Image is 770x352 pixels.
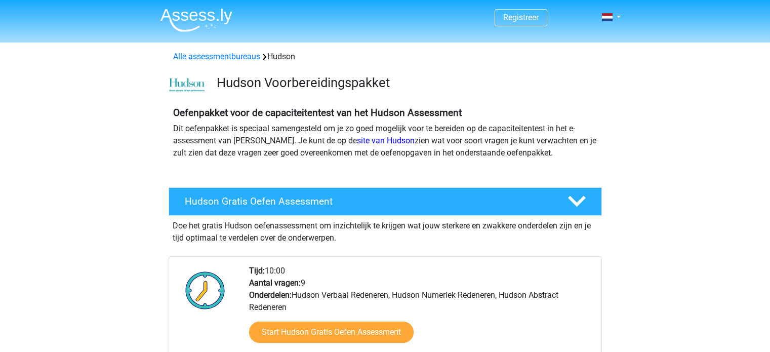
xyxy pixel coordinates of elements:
b: Tijd: [249,266,265,276]
h4: Hudson Gratis Oefen Assessment [185,195,551,207]
img: cefd0e47479f4eb8e8c001c0d358d5812e054fa8.png [169,78,205,92]
div: Hudson [169,51,601,63]
p: Dit oefenpakket is speciaal samengesteld om je zo goed mogelijk voor te bereiden op de capaciteit... [173,123,597,159]
img: Klok [180,265,231,316]
a: Start Hudson Gratis Oefen Assessment [249,322,414,343]
img: Assessly [160,8,232,32]
a: Alle assessmentbureaus [173,52,260,61]
div: Doe het gratis Hudson oefenassessment om inzichtelijk te krijgen wat jouw sterkere en zwakkere on... [169,216,602,244]
h3: Hudson Voorbereidingspakket [217,75,594,91]
a: site van Hudson [357,136,415,145]
a: Hudson Gratis Oefen Assessment [165,187,606,216]
b: Oefenpakket voor de capaciteitentest van het Hudson Assessment [173,107,462,119]
b: Onderdelen: [249,290,292,300]
a: Registreer [503,13,539,22]
b: Aantal vragen: [249,278,301,288]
